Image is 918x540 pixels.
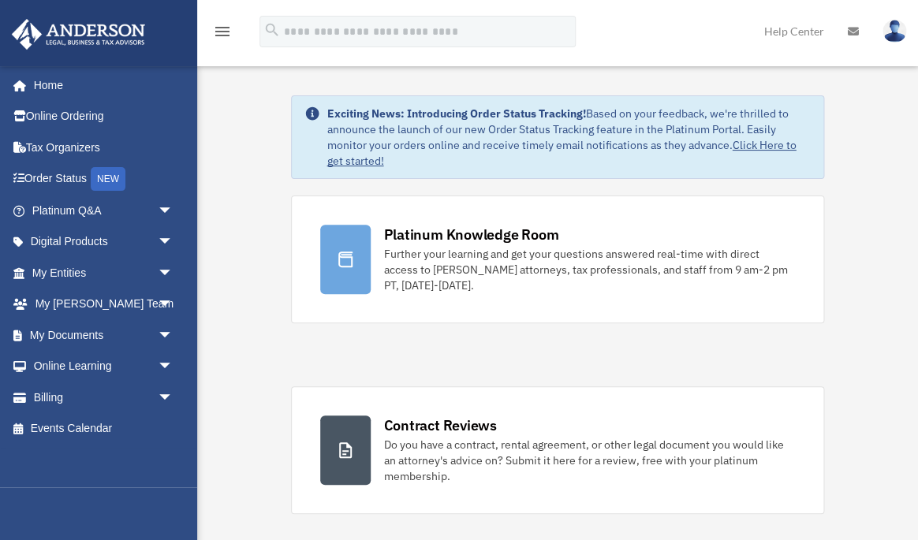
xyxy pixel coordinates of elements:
a: menu [213,28,232,41]
strong: Exciting News: Introducing Order Status Tracking! [327,106,585,121]
div: Contract Reviews [383,415,496,435]
a: Tax Organizers [11,132,197,163]
img: Anderson Advisors Platinum Portal [7,19,150,50]
a: Order StatusNEW [11,163,197,196]
i: menu [213,22,232,41]
span: arrow_drop_down [158,319,189,352]
a: My [PERSON_NAME] Teamarrow_drop_down [11,289,197,320]
span: arrow_drop_down [158,195,189,227]
a: My Entitiesarrow_drop_down [11,257,197,289]
a: Platinum Knowledge Room Further your learning and get your questions answered real-time with dire... [291,196,823,323]
a: Contract Reviews Do you have a contract, rental agreement, or other legal document you would like... [291,386,823,514]
span: arrow_drop_down [158,226,189,259]
div: Based on your feedback, we're thrilled to announce the launch of our new Order Status Tracking fe... [327,106,810,169]
a: Digital Productsarrow_drop_down [11,226,197,258]
div: Platinum Knowledge Room [383,225,558,244]
img: User Pic [883,20,906,43]
span: arrow_drop_down [158,351,189,383]
a: Platinum Q&Aarrow_drop_down [11,195,197,226]
span: arrow_drop_down [158,289,189,321]
a: Home [11,69,189,101]
div: Further your learning and get your questions answered real-time with direct access to [PERSON_NAM... [383,246,794,293]
a: Events Calendar [11,413,197,445]
a: Billingarrow_drop_down [11,382,197,413]
span: arrow_drop_down [158,382,189,414]
a: My Documentsarrow_drop_down [11,319,197,351]
div: Do you have a contract, rental agreement, or other legal document you would like an attorney's ad... [383,437,794,484]
span: arrow_drop_down [158,257,189,289]
div: NEW [91,167,125,191]
a: Online Learningarrow_drop_down [11,351,197,382]
a: Online Ordering [11,101,197,132]
a: Click Here to get started! [327,138,796,168]
i: search [263,21,281,39]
